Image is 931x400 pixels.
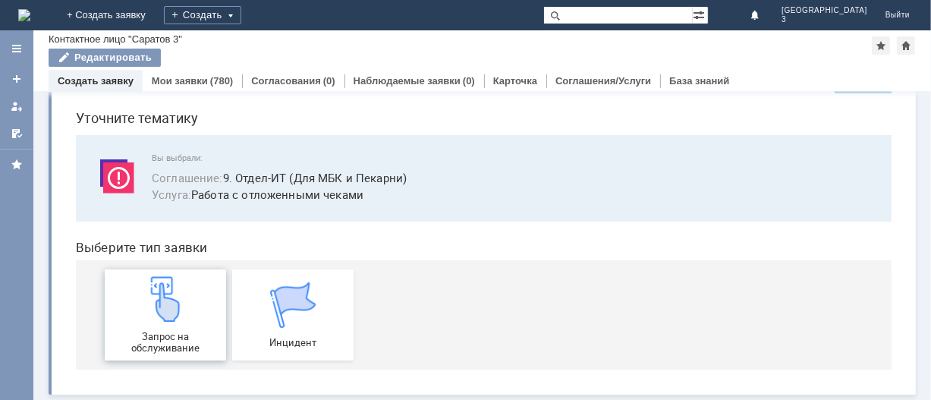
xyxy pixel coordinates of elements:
[5,121,29,146] a: Мои согласования
[88,123,810,140] span: Работа с отложенными чеками
[79,213,124,259] img: get23c147a1b4124cbfa18e19f2abec5e8f
[49,33,182,45] div: Контактное лицо "Саратов 3"
[152,75,208,87] a: Мои заявки
[12,44,828,66] h1: Уточните тематику
[58,75,134,87] a: Создать заявку
[872,36,890,55] div: Добавить в избранное
[64,14,152,25] div: Уточните тематику
[164,6,241,24] div: Создать
[88,106,343,124] button: Соглашение:9. Отдел-ИТ (Для МБК и Пекарни)
[88,90,810,100] span: Вы выбрали:
[88,124,127,139] span: Услуга :
[46,268,158,291] span: Запрос на обслуживание
[323,75,335,87] div: (0)
[555,75,651,87] a: Соглашения/Услуги
[251,75,321,87] a: Согласования
[897,36,915,55] div: Сделать домашней страницей
[30,90,76,136] img: svg%3E
[354,75,461,87] a: Наблюдаемые заявки
[18,9,30,21] a: Перейти на домашнюю страницу
[782,6,867,15] span: [GEOGRAPHIC_DATA]
[5,94,29,118] a: Мои заявки
[5,67,29,91] a: Создать заявку
[88,107,159,122] span: Соглашение :
[669,75,729,87] a: База знаний
[168,206,290,298] a: Инцидент
[493,75,537,87] a: Карточка
[771,12,828,30] button: Поиск
[210,75,233,87] div: (780)
[41,206,162,298] a: Запрос на обслуживание
[782,15,867,24] span: 3
[12,12,49,26] button: Главная
[463,75,475,87] div: (0)
[206,219,252,265] img: get067d4ba7cf7247ad92597448b2db9300
[693,7,708,21] span: Расширенный поиск
[12,177,828,192] header: Выберите тип заявки
[173,274,285,285] span: Инцидент
[18,9,30,21] img: logo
